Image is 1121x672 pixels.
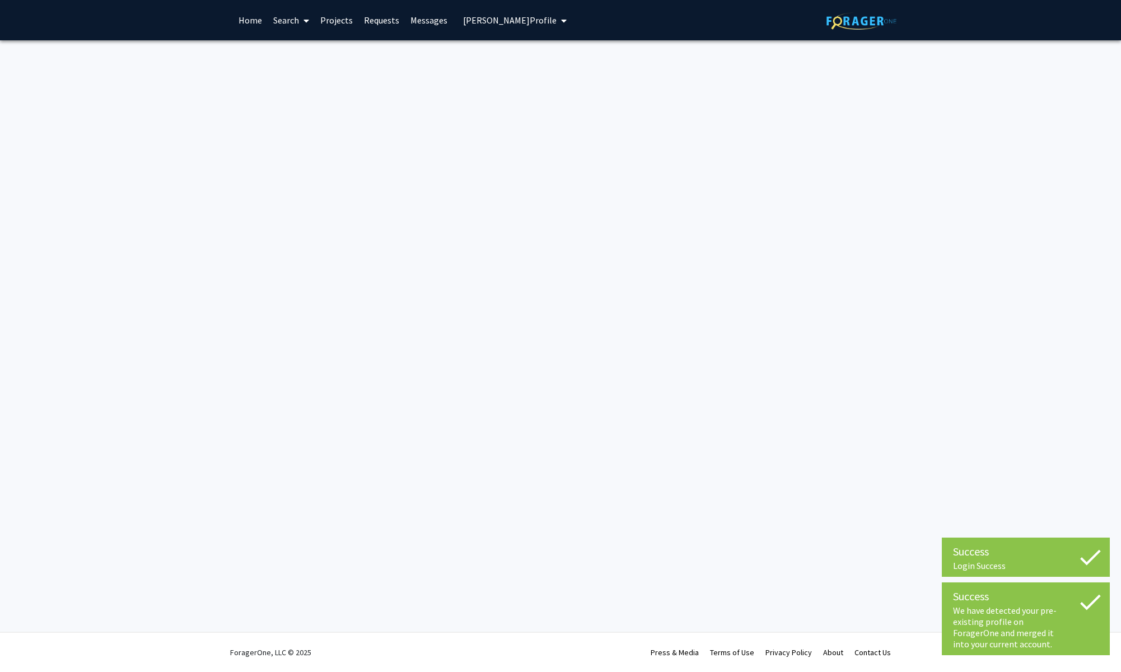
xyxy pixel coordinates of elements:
a: Projects [315,1,358,40]
div: ForagerOne, LLC © 2025 [230,633,311,672]
a: Messages [405,1,453,40]
div: Login Success [953,560,1099,571]
img: ForagerOne Logo [826,12,896,30]
div: Success [953,588,1099,605]
div: Success [953,543,1099,560]
a: Privacy Policy [765,647,812,657]
a: About [823,647,843,657]
div: We have detected your pre-existing profile on ForagerOne and merged it into your current account. [953,605,1099,650]
a: Home [233,1,268,40]
a: Requests [358,1,405,40]
a: Contact Us [854,647,891,657]
span: [PERSON_NAME] Profile [463,15,557,26]
a: Search [268,1,315,40]
a: Press & Media [651,647,699,657]
a: Terms of Use [710,647,754,657]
